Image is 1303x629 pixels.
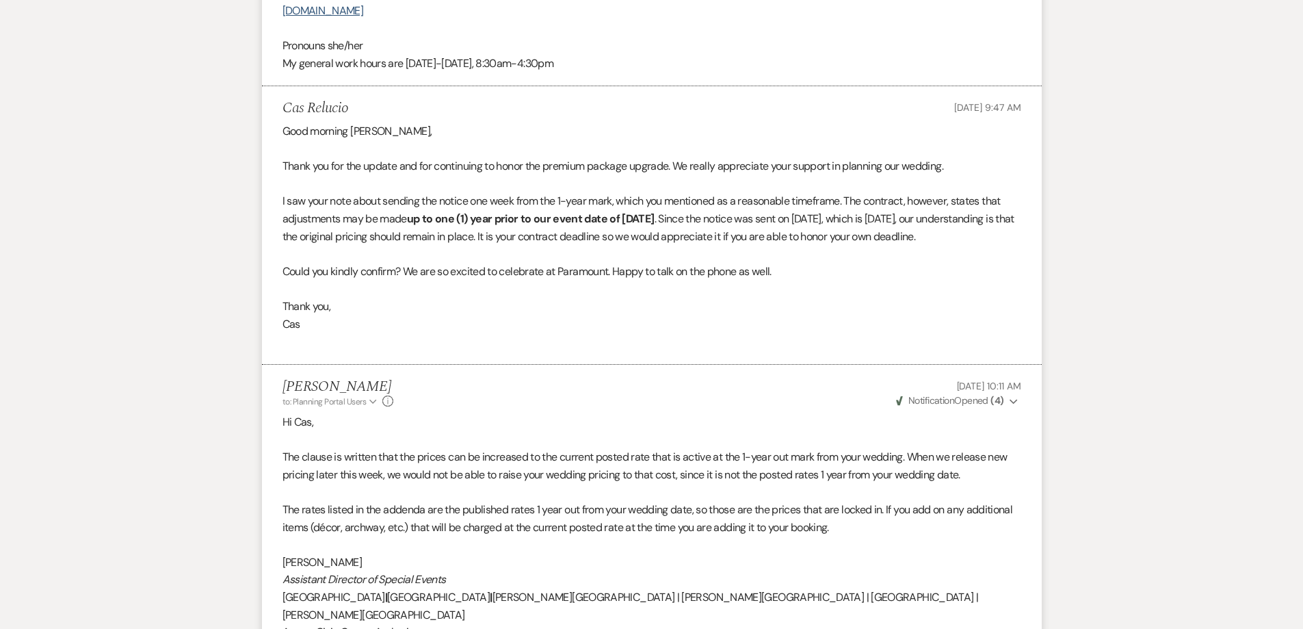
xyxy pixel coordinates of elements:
span: Pronouns she/her [282,38,363,53]
button: NotificationOpened (4) [894,394,1021,408]
span: [DATE] 10:11 AM [957,380,1021,392]
span: [DATE] 9:47 AM [954,101,1021,114]
span: Notification [908,394,954,407]
p: Thank you, [282,298,1021,316]
p: The clause is written that the prices can be increased to the current posted rate that is active ... [282,448,1021,483]
p: Thank you for the update and for continuing to honor the premium package upgrade. We really appre... [282,157,1021,175]
span: [GEOGRAPHIC_DATA] [387,590,490,604]
span: My general work hours are [DATE]-[DATE], 8:30am-4:30pm [282,56,553,70]
strong: | [490,590,492,604]
span: [GEOGRAPHIC_DATA] [282,590,385,604]
p: Could you kindly confirm? We are so excited to celebrate at Paramount. Happy to talk on the phone... [282,263,1021,281]
p: I saw your note about sending the notice one week from the 1-year mark, which you mentioned as a ... [282,192,1021,245]
a: [DOMAIN_NAME] [282,3,364,18]
span: [PERSON_NAME][GEOGRAPHIC_DATA] | [PERSON_NAME][GEOGRAPHIC_DATA] | [GEOGRAPHIC_DATA] | [PERSON_NAM... [282,590,979,622]
em: Assistant Director of Special Events [282,572,446,587]
h5: Cas Relucio [282,100,349,117]
span: [PERSON_NAME] [282,555,363,569]
span: Opened [896,394,1004,407]
p: Cas [282,316,1021,333]
p: Hi Cas, [282,413,1021,431]
p: The rates listed in the addenda are the published rates 1 year out from your wedding date, so tho... [282,501,1021,536]
p: Good morning [PERSON_NAME], [282,123,1021,140]
button: to: Planning Portal Users [282,396,380,408]
strong: | [385,590,387,604]
strong: ( 4 ) [990,394,1003,407]
h5: [PERSON_NAME] [282,378,394,396]
strong: up to one (1) year prior to our event date of [DATE] [407,211,655,226]
span: to: Planning Portal Users [282,396,367,407]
